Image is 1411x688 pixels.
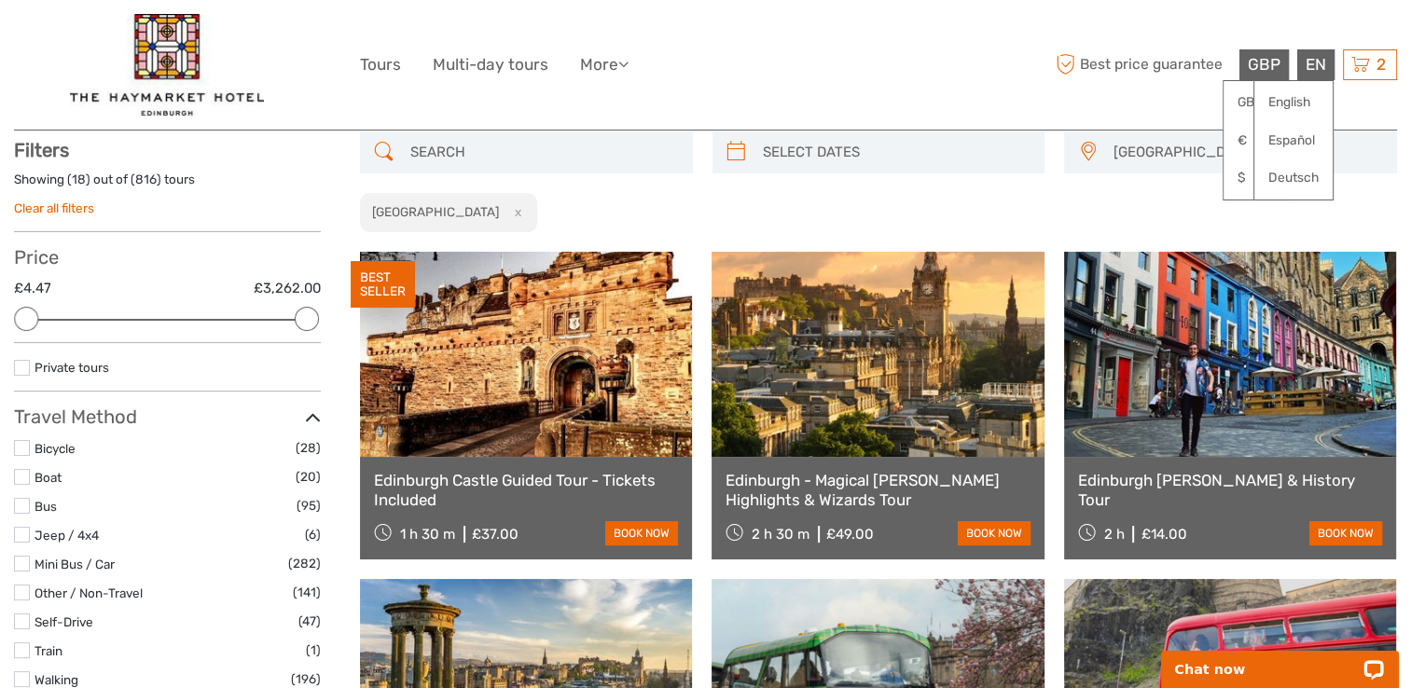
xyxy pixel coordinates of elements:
span: (95) [297,495,321,516]
a: Tours [360,51,401,78]
a: Self-Drive [35,614,93,629]
a: € [1224,124,1287,158]
h3: Travel Method [14,406,321,428]
label: 18 [72,171,86,188]
a: Español [1254,124,1333,158]
span: (28) [296,437,321,459]
a: English [1254,86,1333,119]
span: (282) [288,553,321,574]
div: £49.00 [826,526,874,543]
span: GBP [1248,55,1280,74]
a: Mini Bus / Car [35,557,115,571]
div: Showing ( ) out of ( ) tours [14,171,321,200]
a: GBP [1224,86,1287,119]
span: 1 h 30 m [400,526,455,543]
span: (20) [296,466,321,488]
a: book now [1309,521,1382,545]
a: Boat [35,470,62,485]
a: Walking [35,672,78,687]
a: Other / Non-Travel [35,585,143,600]
a: book now [605,521,678,545]
span: 2 [1374,55,1389,74]
div: £14.00 [1141,526,1186,543]
a: Clear all filters [14,200,94,215]
input: SEARCH [403,136,684,169]
span: Best price guarantee [1051,49,1235,80]
div: £37.00 [472,526,519,543]
img: 2426-e9e67c72-e0e4-4676-a79c-1d31c490165d_logo_big.jpg [70,14,264,116]
iframe: LiveChat chat widget [1149,629,1411,688]
label: £4.47 [14,279,51,298]
a: Edinburgh Castle Guided Tour - Tickets Included [374,471,678,509]
a: Train [35,643,62,658]
a: More [580,51,629,78]
a: Edinburgh [PERSON_NAME] & History Tour [1078,471,1382,509]
span: 2 h [1103,526,1124,543]
div: BEST SELLER [351,261,415,308]
label: £3,262.00 [254,279,321,298]
span: 2 h 30 m [752,526,809,543]
div: EN [1297,49,1335,80]
button: [GEOGRAPHIC_DATA] [1105,137,1388,168]
span: (1) [306,640,321,661]
a: Deutsch [1254,161,1333,195]
a: Bus [35,499,57,514]
span: (47) [298,611,321,632]
h2: [GEOGRAPHIC_DATA] [372,204,499,219]
span: (6) [305,524,321,545]
a: Multi-day tours [433,51,548,78]
a: Jeep / 4x4 [35,528,99,543]
a: Edinburgh - Magical [PERSON_NAME] Highlights & Wizards Tour [726,471,1030,509]
label: 816 [135,171,157,188]
a: Bicycle [35,441,76,456]
a: Private tours [35,360,109,375]
strong: Filters [14,139,69,161]
a: $ [1224,161,1287,195]
input: SELECT DATES [755,136,1036,169]
button: x [502,202,527,222]
a: book now [958,521,1031,545]
h3: Price [14,246,321,268]
span: (141) [293,582,321,603]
